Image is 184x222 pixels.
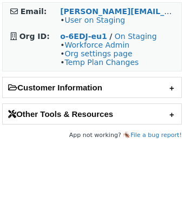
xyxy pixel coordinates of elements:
[130,132,182,139] a: File a bug report!
[109,32,112,41] strong: /
[21,7,47,16] strong: Email:
[60,41,139,67] span: • • •
[64,16,125,24] a: User on Staging
[64,41,129,49] a: Workforce Admin
[3,77,181,97] h2: Customer Information
[60,32,107,41] a: o-6EDJ-eu1
[60,16,125,24] span: •
[64,49,132,58] a: Org settings page
[2,130,182,141] footer: App not working? 🪳
[19,32,50,41] strong: Org ID:
[115,32,157,41] a: On Staging
[3,104,181,124] h2: Other Tools & Resources
[64,58,139,67] a: Temp Plan Changes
